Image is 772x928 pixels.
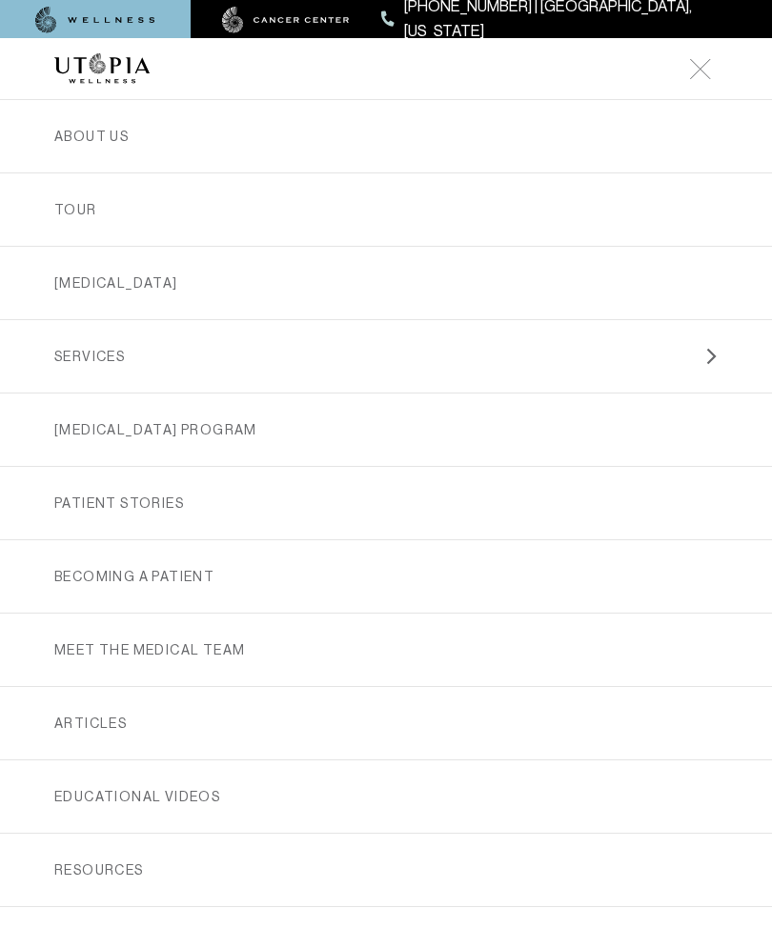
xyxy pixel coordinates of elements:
[54,320,718,393] a: SERVICES
[54,760,718,833] a: EDUCATIONAL VIDEOS
[54,467,718,539] a: PATIENT STORIES
[54,834,718,906] a: RESOURCES
[54,100,718,172] a: ABOUT US
[54,687,718,759] a: ARTICLES
[54,393,718,466] a: [MEDICAL_DATA] PROGRAM
[54,53,150,84] img: logo
[689,58,711,80] img: icon-hamburger
[54,247,718,319] a: [MEDICAL_DATA]
[54,540,718,613] a: Becoming a Patient
[54,614,718,686] a: MEET THE MEDICAL TEAM
[222,7,350,33] img: cancer center
[35,7,155,33] img: wellness
[54,173,718,246] a: TOUR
